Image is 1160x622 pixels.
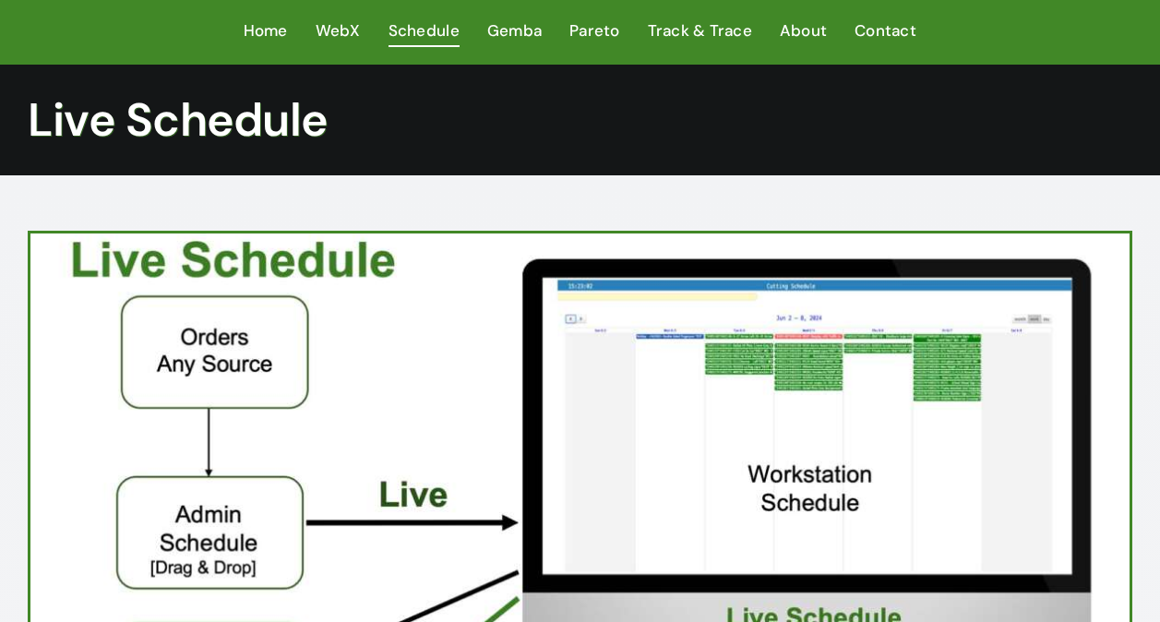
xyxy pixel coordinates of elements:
a: Home [244,18,288,46]
span: Pareto [569,18,620,44]
span: Gemba [487,18,542,44]
a: Gemba [487,18,542,46]
span: Schedule [389,18,460,44]
a: Contact [855,18,916,46]
h1: Live Schedule [28,92,1132,148]
a: Pareto [569,18,620,46]
a: WebX [316,18,361,46]
span: About [780,18,827,44]
a: About [780,18,827,46]
span: WebX [316,18,361,44]
a: Track & Trace [648,18,752,46]
a: Schedule [389,18,460,46]
span: Home [244,18,288,44]
span: Contact [855,18,916,44]
span: Track & Trace [648,18,752,44]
